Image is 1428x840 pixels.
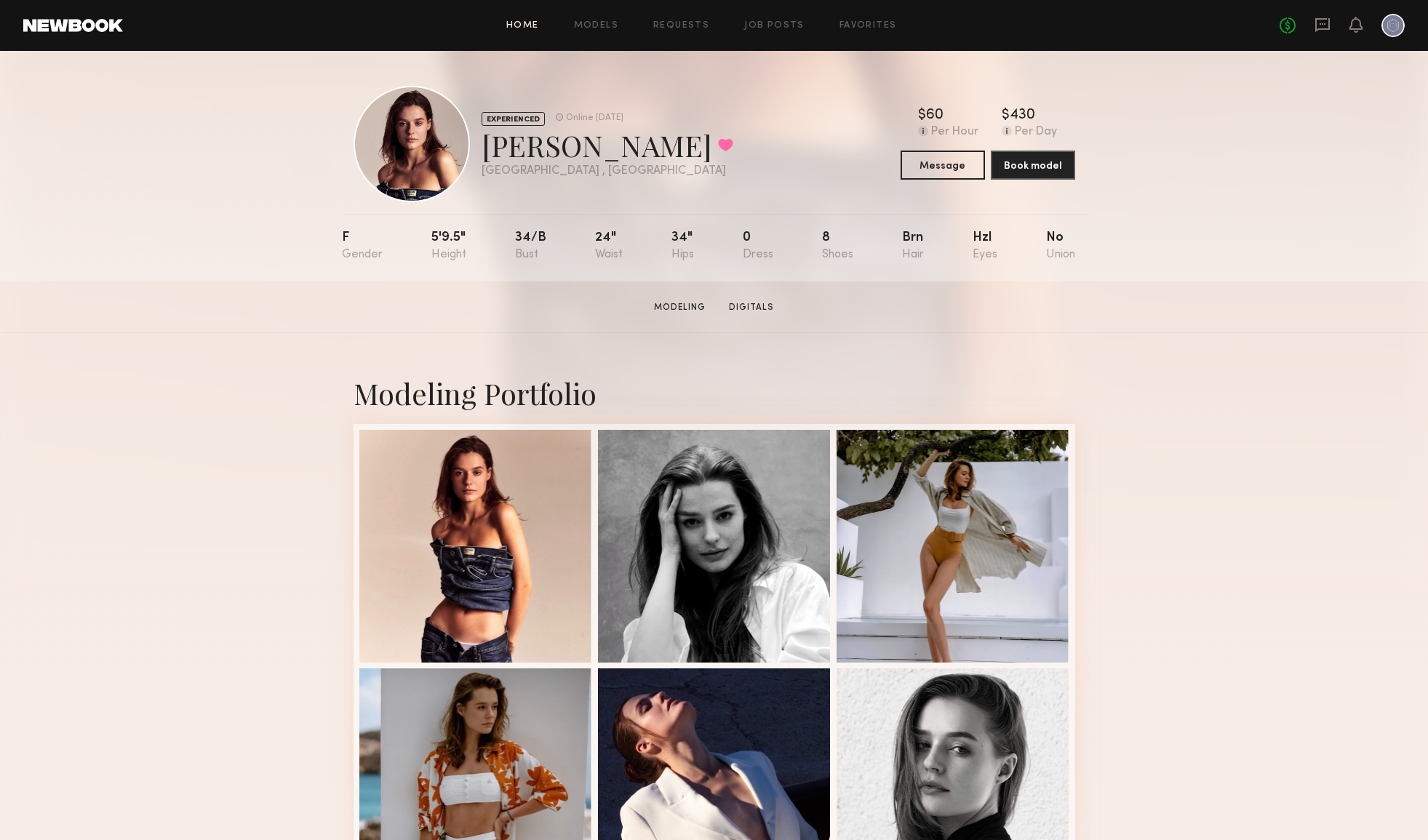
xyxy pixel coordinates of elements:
div: Brn [902,231,924,261]
div: 430 [1010,108,1035,123]
div: $ [918,108,926,123]
div: Modeling Portfolio [354,374,1075,412]
div: No [1046,231,1075,261]
div: 24" [595,231,623,261]
div: 60 [926,108,944,123]
div: 0 [743,231,773,261]
button: Book model [991,151,1075,180]
div: Per Hour [931,126,978,139]
div: [PERSON_NAME] [482,126,733,164]
div: EXPERIENCED [482,112,545,126]
div: $ [1002,108,1010,123]
div: Per Day [1015,126,1057,139]
div: [GEOGRAPHIC_DATA] , [GEOGRAPHIC_DATA] [482,165,733,177]
div: Online [DATE] [566,113,623,123]
a: Favorites [839,21,897,31]
div: 34" [671,231,694,261]
button: Message [901,151,985,180]
div: 34/b [515,231,546,261]
a: Models [574,21,618,31]
a: Home [506,21,539,31]
div: 8 [822,231,853,261]
a: Digitals [723,301,780,314]
a: Requests [653,21,709,31]
div: 5'9.5" [431,231,466,261]
div: Hzl [973,231,997,261]
a: Job Posts [744,21,805,31]
a: Modeling [648,301,711,314]
div: F [342,231,383,261]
